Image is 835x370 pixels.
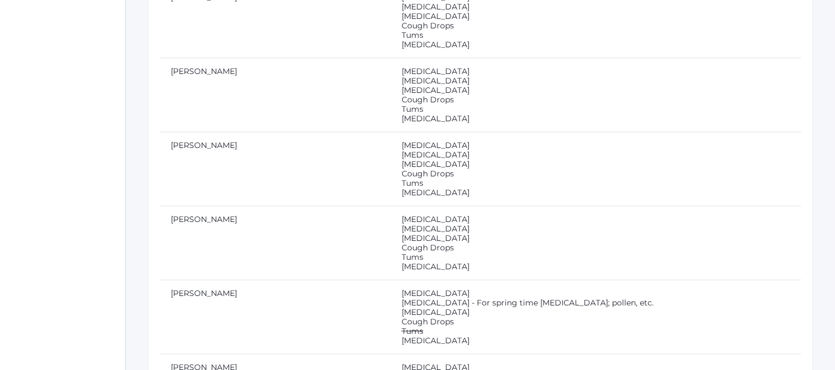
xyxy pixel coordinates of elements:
td: [MEDICAL_DATA] [MEDICAL_DATA] [MEDICAL_DATA] Cough Drops Tums [MEDICAL_DATA] [391,206,801,280]
td: [MEDICAL_DATA] [MEDICAL_DATA] [MEDICAL_DATA] Cough Drops Tums [MEDICAL_DATA] [391,132,801,206]
a: [PERSON_NAME] [171,140,237,150]
a: [PERSON_NAME] [171,288,237,298]
s: Tums [402,326,423,336]
a: [PERSON_NAME] [171,214,237,224]
a: [PERSON_NAME] [171,66,237,76]
td: [MEDICAL_DATA] [MEDICAL_DATA] - For spring time [MEDICAL_DATA]; pollen, etc. [MEDICAL_DATA] Cough... [391,280,801,354]
td: [MEDICAL_DATA] [MEDICAL_DATA] [MEDICAL_DATA] Cough Drops Tums [MEDICAL_DATA] [391,58,801,132]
